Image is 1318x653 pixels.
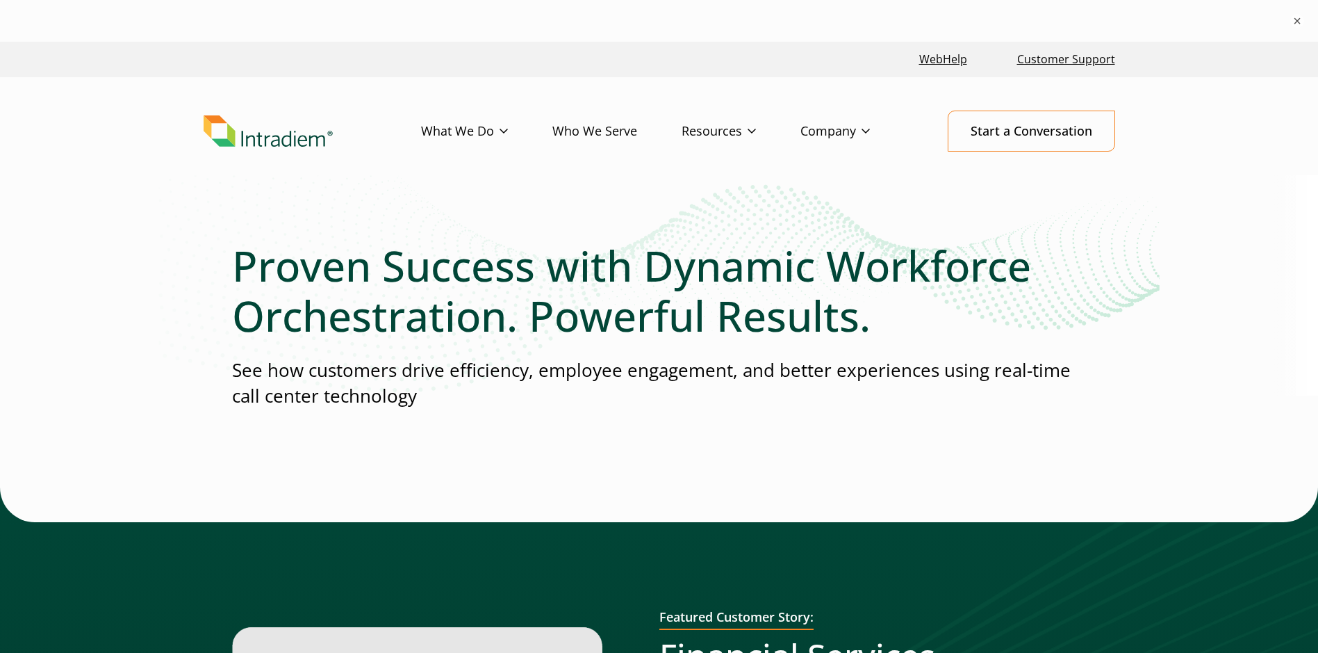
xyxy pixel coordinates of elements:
[1290,14,1304,28] button: ×
[948,111,1115,152] a: Start a Conversation
[552,111,682,152] a: Who We Serve
[204,115,421,147] a: Link to homepage of Intradiem
[800,111,914,152] a: Company
[682,111,800,152] a: Resources
[421,111,552,152] a: What We Do
[1012,45,1121,74] a: Customer Support
[659,610,814,631] h2: Featured Customer Story:
[232,357,1087,410] p: See how customers drive efficiency, employee engagement, and better experiences using real-time c...
[204,115,333,147] img: Intradiem
[232,241,1087,341] h1: Proven Success with Dynamic Workforce Orchestration. Powerful Results.
[914,45,973,74] a: Link opens in a new window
